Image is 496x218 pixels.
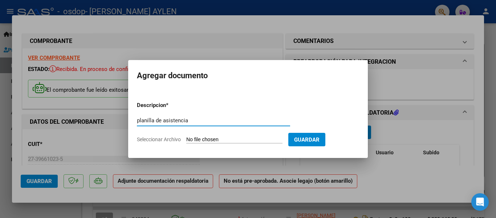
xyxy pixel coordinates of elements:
[471,193,489,211] div: Open Intercom Messenger
[288,133,325,146] button: Guardar
[137,136,181,142] span: Seleccionar Archivo
[294,136,320,143] span: Guardar
[137,101,204,110] p: Descripcion
[137,69,359,83] h2: Agregar documento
